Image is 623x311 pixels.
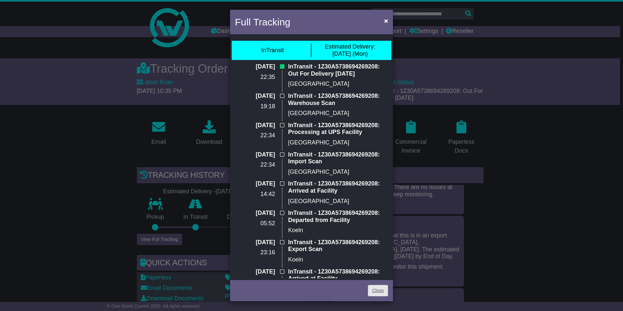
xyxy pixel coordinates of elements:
[288,93,388,107] p: InTransit - 1Z30A5738694269208: Warehouse Scan
[235,74,275,81] p: 22:35
[288,268,388,282] p: InTransit - 1Z30A5738694269208: Arrived at Facility
[235,151,275,158] p: [DATE]
[288,122,388,136] p: InTransit - 1Z30A5738694269208: Processing at UPS Facility
[235,210,275,217] p: [DATE]
[235,132,275,139] p: 22:34
[288,180,388,194] p: InTransit - 1Z30A5738694269208: Arrived at Facility
[288,198,388,205] p: [GEOGRAPHIC_DATA]
[368,285,388,296] a: Close
[288,139,388,146] p: [GEOGRAPHIC_DATA]
[384,17,388,24] span: ×
[288,63,388,77] p: InTransit - 1Z30A5738694269208: Out For Delivery [DATE]
[235,63,275,70] p: [DATE]
[235,268,275,275] p: [DATE]
[288,239,388,253] p: InTransit - 1Z30A5738694269208: Export Scan
[288,210,388,224] p: InTransit - 1Z30A5738694269208: Departed from Facility
[235,93,275,100] p: [DATE]
[235,249,275,256] p: 23:16
[381,14,391,27] button: Close
[235,103,275,110] p: 19:18
[235,191,275,198] p: 14:42
[325,43,375,50] span: Estimated Delivery:
[235,122,275,129] p: [DATE]
[288,169,388,176] p: [GEOGRAPHIC_DATA]
[288,151,388,165] p: InTransit - 1Z30A5738694269208: Import Scan
[235,239,275,246] p: [DATE]
[288,227,388,234] p: Koeln
[235,180,275,187] p: [DATE]
[288,81,388,88] p: [GEOGRAPHIC_DATA]
[235,220,275,227] p: 05:52
[261,47,284,54] div: InTransit
[288,256,388,263] p: Koeln
[325,43,375,57] div: [DATE] (Mon)
[235,15,290,29] h4: Full Tracking
[235,161,275,169] p: 22:34
[288,110,388,117] p: [GEOGRAPHIC_DATA]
